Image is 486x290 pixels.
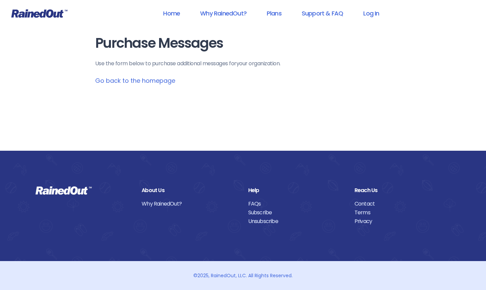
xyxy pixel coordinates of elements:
[248,186,344,195] div: Help
[154,6,189,21] a: Home
[95,76,175,85] a: Go back to the homepage
[354,217,451,226] a: Privacy
[354,186,451,195] div: Reach Us
[142,200,238,208] a: Why RainedOut?
[248,217,344,226] a: Unsubscribe
[354,200,451,208] a: Contact
[191,6,255,21] a: Why RainedOut?
[248,208,344,217] a: Subscribe
[354,6,388,21] a: Log In
[248,200,344,208] a: FAQs
[95,36,391,51] h1: Purchase Messages
[293,6,352,21] a: Support & FAQ
[258,6,290,21] a: Plans
[95,60,391,68] p: Use the form below to purchase additional messages for your organization .
[354,208,451,217] a: Terms
[142,186,238,195] div: About Us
